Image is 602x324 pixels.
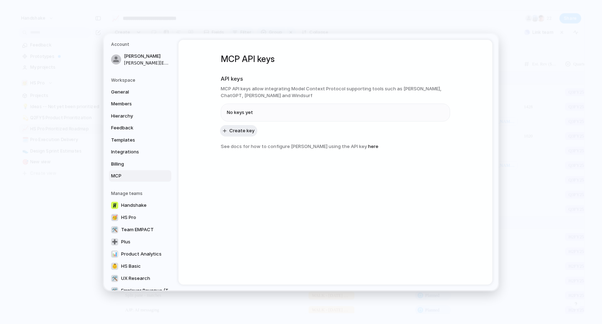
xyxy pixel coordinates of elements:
span: [PERSON_NAME] [124,53,170,60]
div: 📊 [111,250,118,257]
span: Handshake [121,201,147,209]
button: Create key [220,125,257,136]
a: 🥳HS Pro [109,211,175,223]
a: Billing [109,158,171,170]
div: 🛠️ [111,287,118,294]
span: General [111,88,157,95]
span: Feedback [111,124,157,132]
span: Employer Revenue (TEST) [121,287,173,294]
a: 📊Product Analytics [109,248,175,259]
span: Templates [111,136,157,143]
a: 🛠️Team EMPACT [109,224,175,235]
div: 🥳 [111,214,118,221]
h2: API keys [221,75,450,83]
h3: See docs for how to configure [PERSON_NAME] using the API key [221,143,450,150]
a: Integrations [109,146,171,158]
div: 🛠️ [111,226,118,233]
a: Handshake [109,199,175,211]
span: HS Basic [121,262,141,270]
a: General [109,86,171,97]
span: [PERSON_NAME][EMAIL_ADDRESS][PERSON_NAME][DOMAIN_NAME] [124,59,170,66]
a: here [368,143,378,149]
div: 🛠️ [111,275,118,282]
h3: MCP API keys allow integrating Model Context Protocol supporting tools such as [PERSON_NAME], Cha... [221,85,450,99]
a: Members [109,98,171,110]
h5: Manage teams [111,190,171,196]
span: Members [111,100,157,108]
a: Feedback [109,122,171,134]
div: 👶 [111,262,118,270]
a: 🛠️Employer Revenue (TEST) [109,285,175,296]
h5: Account [111,41,171,48]
span: No keys yet [227,109,253,116]
a: ➕Plus [109,236,175,247]
a: MCP [109,170,171,182]
h5: Workspace [111,77,171,83]
a: 👶HS Basic [109,260,175,272]
span: Integrations [111,148,157,156]
span: HS Pro [121,214,136,221]
span: Billing [111,160,157,167]
div: ➕ [111,238,118,245]
span: Hierarchy [111,112,157,119]
span: Team EMPACT [121,226,154,233]
a: Hierarchy [109,110,171,121]
span: Product Analytics [121,250,162,257]
span: UX Research [121,275,150,282]
span: Create key [229,127,254,134]
h1: MCP API keys [221,53,450,66]
span: MCP [111,172,157,180]
span: Plus [121,238,130,245]
a: Templates [109,134,171,146]
a: [PERSON_NAME][PERSON_NAME][EMAIL_ADDRESS][PERSON_NAME][DOMAIN_NAME] [109,51,171,68]
a: 🛠️UX Research [109,272,175,284]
